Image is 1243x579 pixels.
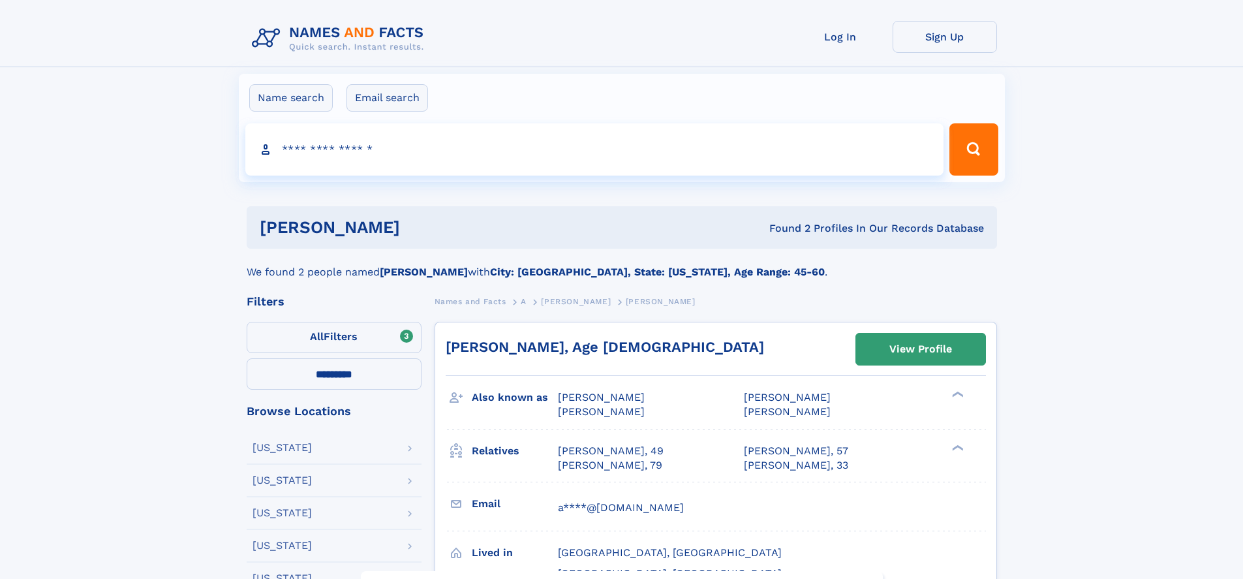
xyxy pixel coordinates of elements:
[626,297,696,306] span: [PERSON_NAME]
[253,508,312,518] div: [US_STATE]
[247,296,422,307] div: Filters
[949,390,964,399] div: ❯
[253,443,312,453] div: [US_STATE]
[744,391,831,403] span: [PERSON_NAME]
[744,444,848,458] a: [PERSON_NAME], 57
[889,334,952,364] div: View Profile
[558,458,662,473] a: [PERSON_NAME], 79
[490,266,825,278] b: City: [GEOGRAPHIC_DATA], State: [US_STATE], Age Range: 45-60
[558,405,645,418] span: [PERSON_NAME]
[893,21,997,53] a: Sign Up
[856,334,985,365] a: View Profile
[541,293,611,309] a: [PERSON_NAME]
[380,266,468,278] b: [PERSON_NAME]
[260,219,585,236] h1: [PERSON_NAME]
[310,330,324,343] span: All
[541,297,611,306] span: [PERSON_NAME]
[346,84,428,112] label: Email search
[472,542,558,564] h3: Lived in
[558,546,782,559] span: [GEOGRAPHIC_DATA], [GEOGRAPHIC_DATA]
[744,405,831,418] span: [PERSON_NAME]
[744,458,848,473] a: [PERSON_NAME], 33
[521,293,527,309] a: A
[585,221,984,236] div: Found 2 Profiles In Our Records Database
[558,444,664,458] a: [PERSON_NAME], 49
[245,123,944,176] input: search input
[446,339,764,355] a: [PERSON_NAME], Age [DEMOGRAPHIC_DATA]
[472,386,558,409] h3: Also known as
[253,475,312,486] div: [US_STATE]
[247,405,422,417] div: Browse Locations
[249,84,333,112] label: Name search
[558,391,645,403] span: [PERSON_NAME]
[253,540,312,551] div: [US_STATE]
[472,493,558,515] h3: Email
[521,297,527,306] span: A
[435,293,506,309] a: Names and Facts
[472,440,558,462] h3: Relatives
[247,21,435,56] img: Logo Names and Facts
[949,443,964,452] div: ❯
[788,21,893,53] a: Log In
[247,322,422,353] label: Filters
[247,249,997,280] div: We found 2 people named with .
[949,123,998,176] button: Search Button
